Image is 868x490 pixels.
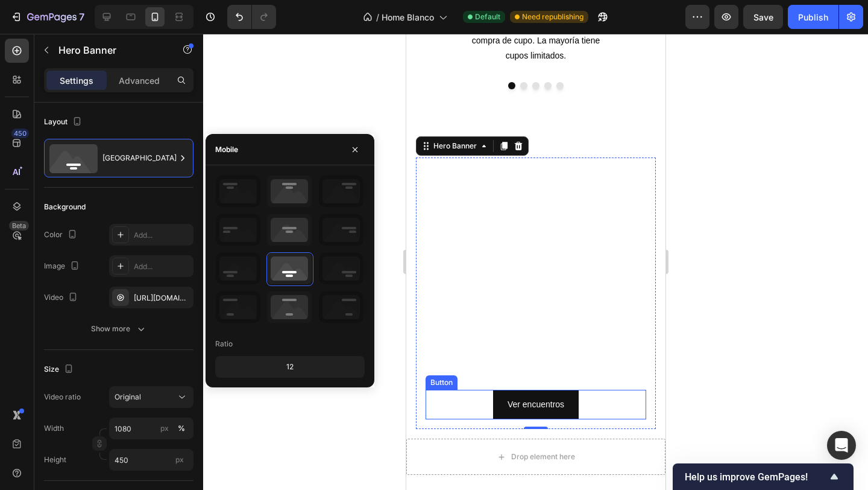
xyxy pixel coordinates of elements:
div: % [178,423,185,434]
button: 7 [5,5,90,29]
iframe: Design area [406,34,665,490]
input: px [109,449,193,471]
div: Mobile [215,144,238,155]
button: Original [109,386,193,408]
span: Original [115,392,141,401]
button: % [157,421,172,436]
button: Save [743,5,783,29]
div: Image [44,258,82,275]
div: 450 [11,129,29,138]
div: Open Intercom Messenger [827,431,856,460]
div: Video ratio [44,392,81,402]
div: [GEOGRAPHIC_DATA] [102,144,176,172]
div: Video [44,290,80,306]
div: 12 [218,358,362,375]
div: Beta [9,221,29,231]
div: Publish [798,11,828,24]
span: Help us improve GemPages! [685,471,827,483]
label: Width [44,423,64,434]
div: Color [44,227,80,243]
div: Show more [91,323,147,335]
label: Height [44,454,66,465]
button: px [174,421,189,436]
button: Show more [44,318,193,340]
p: Hero Banner [58,43,161,57]
div: [URL][DOMAIN_NAME] [134,293,190,304]
span: / [376,11,379,24]
span: Need republishing [522,11,583,22]
p: Settings [60,74,93,87]
span: Save [753,12,773,22]
p: Advanced [119,74,160,87]
div: Background [44,202,86,212]
input: px% [109,418,193,439]
p: 7 [79,10,84,24]
span: Home Blanco [382,11,434,24]
span: Default [475,11,500,22]
button: Publish [788,5,838,29]
div: Size [44,361,76,378]
div: Add... [134,230,190,241]
div: Add... [134,261,190,272]
button: Show survey - Help us improve GemPages! [685,469,841,484]
div: Ratio [215,339,233,349]
div: Undo/Redo [227,5,276,29]
div: Layout [44,114,84,130]
div: px [160,423,169,434]
span: px [175,455,184,464]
